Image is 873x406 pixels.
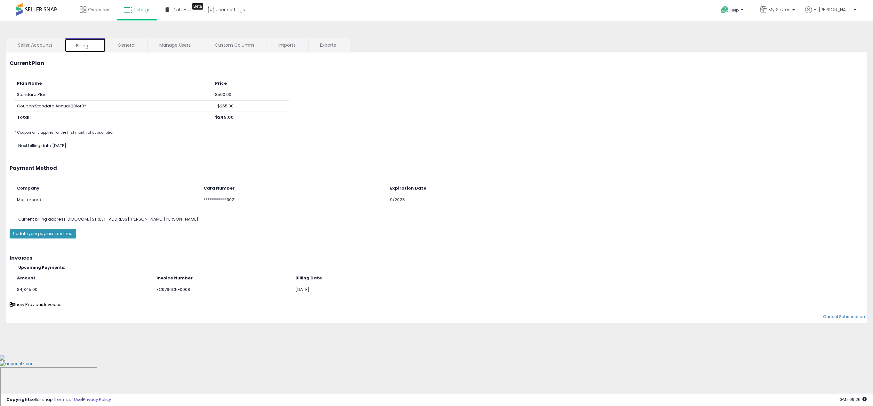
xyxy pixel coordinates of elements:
a: Custom Columns [203,38,266,52]
span: Hi [PERSON_NAME] [813,6,852,13]
button: Update your payment method [10,229,76,238]
span: Current billing address: [18,216,67,222]
td: -$255.00 [212,100,276,112]
td: Coupon: Standard Annual 20for3* [14,100,212,112]
span: Listings [134,6,150,13]
td: EC9796C5-0008 [154,284,293,295]
th: Expiration Date [388,183,574,194]
span: My Stores [768,6,790,13]
span: DataHub [172,6,193,13]
a: Help [716,1,750,21]
a: Manage Users [148,38,202,52]
a: Seller Accounts [6,38,64,52]
th: Billing Date [293,273,432,284]
h5: Upcoming Payments: [18,265,863,269]
span: Help [730,7,739,13]
i: Get Help [721,6,729,14]
a: Exports [308,38,349,52]
th: Price [212,78,276,89]
a: Cancel Subscription [823,314,865,320]
h3: Current Plan [10,60,863,66]
td: $500.00 [212,89,276,101]
th: Card Number [201,183,388,194]
b: $245.00 [215,114,234,120]
b: Total: [17,114,31,120]
h3: Payment Method [10,165,863,171]
div: Tooltip anchor [192,3,203,10]
a: Imports [267,38,308,52]
span: Show Previous Invoices [10,301,61,308]
a: Billing [65,38,106,52]
td: [DATE] [293,284,432,295]
h3: Invoices [10,255,863,261]
td: 9/2028 [388,194,574,205]
th: Plan Name [14,78,212,89]
a: General [106,38,147,52]
td: Standard Plan [14,89,212,101]
th: Amount [14,273,154,284]
td: Mastercard [14,194,201,205]
small: * Coupon only applies for the first month of subscription [14,130,115,135]
span: Overview [88,6,109,13]
a: Hi [PERSON_NAME] [805,6,856,21]
th: Company [14,183,201,194]
td: $4,845.00 [14,284,154,295]
th: Invoice Number [154,273,293,284]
